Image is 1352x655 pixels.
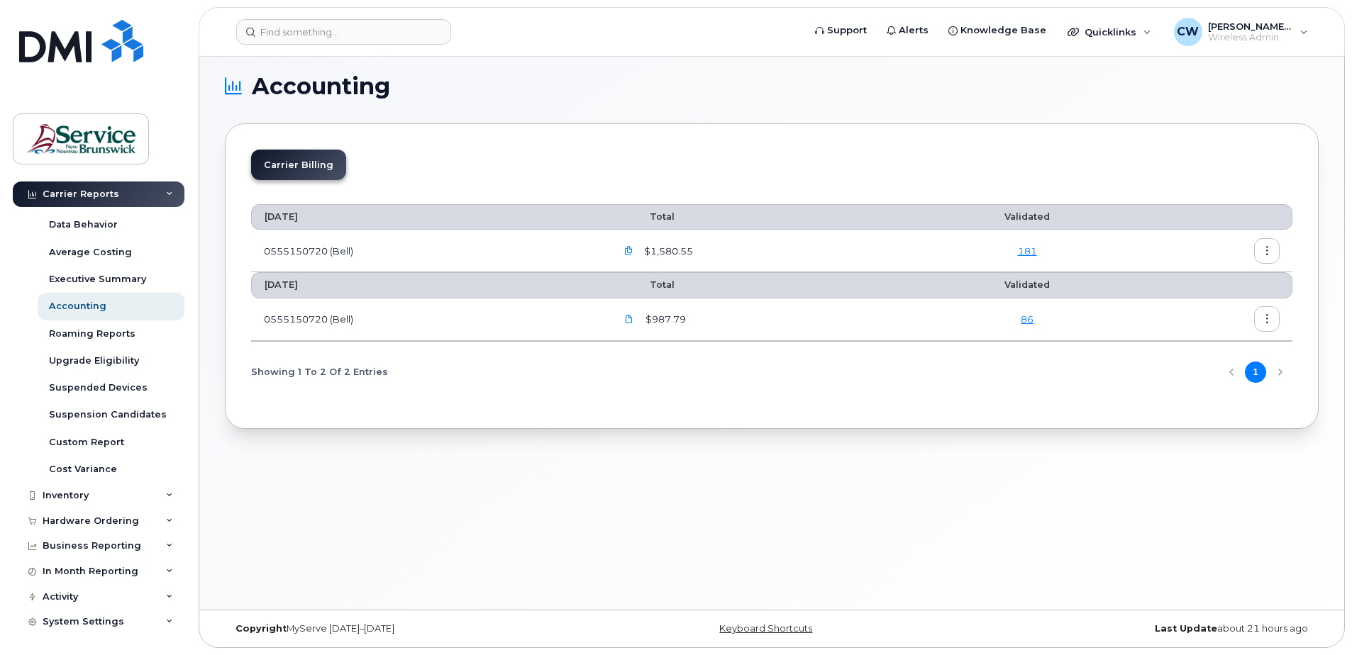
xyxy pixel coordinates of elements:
[919,204,1136,230] th: Validated
[1018,245,1037,257] a: 181
[719,623,812,634] a: Keyboard Shortcuts
[919,272,1136,298] th: Validated
[1155,623,1217,634] strong: Last Update
[252,76,390,97] span: Accounting
[641,245,693,258] span: $1,580.55
[1021,313,1034,325] a: 86
[1245,362,1266,383] button: Page 1
[225,623,589,634] div: MyServe [DATE]–[DATE]
[616,307,643,332] a: PDF_555150720_005_0000000000.pdf
[251,230,603,272] td: 0555150720 (Bell)
[616,211,675,222] span: Total
[251,298,603,341] td: 0555150720 (Bell)
[236,623,287,634] strong: Copyright
[954,623,1319,634] div: about 21 hours ago
[251,204,603,230] th: [DATE]
[616,279,675,290] span: Total
[643,313,686,326] span: $987.79
[251,362,388,383] span: Showing 1 To 2 Of 2 Entries
[251,272,603,298] th: [DATE]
